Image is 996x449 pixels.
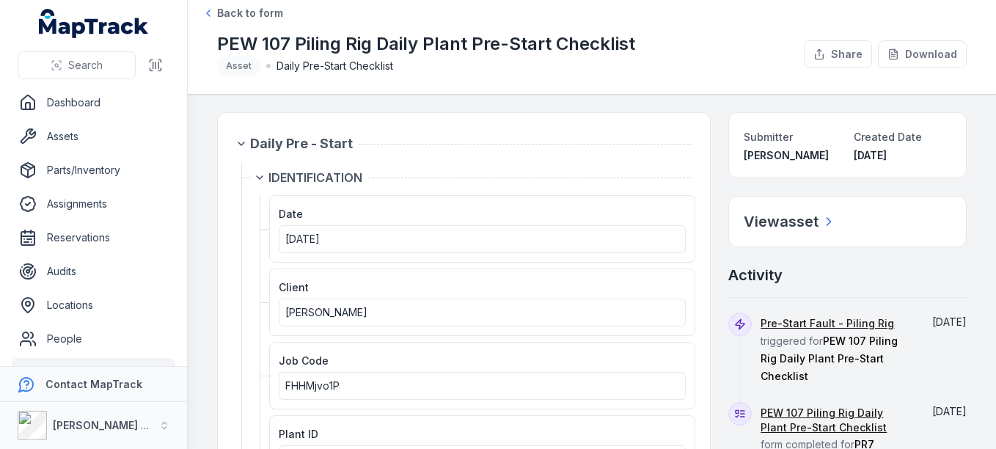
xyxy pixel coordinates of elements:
[285,233,320,245] time: 19/09/2025, 12:00:00 am
[250,134,353,154] span: Daily Pre - Start
[217,56,260,76] div: Asset
[268,169,362,186] span: IDENTIFICATION
[761,317,898,382] span: triggered for
[744,131,793,143] span: Submitter
[277,59,393,73] span: Daily Pre-Start Checklist
[761,335,898,382] span: PEW 107 Piling Rig Daily Plant Pre-Start Checklist
[932,315,967,328] span: [DATE]
[202,6,283,21] a: Back to form
[285,306,367,318] span: [PERSON_NAME]
[728,265,783,285] h2: Activity
[68,58,103,73] span: Search
[12,122,175,151] a: Assets
[12,223,175,252] a: Reservations
[279,428,318,440] span: Plant ID
[932,315,967,328] time: 19/09/2025, 6:27:12 am
[279,281,309,293] span: Client
[12,156,175,185] a: Parts/Inventory
[279,208,303,220] span: Date
[932,405,967,417] span: [DATE]
[45,378,142,390] strong: Contact MapTrack
[761,406,911,435] a: PEW 107 Piling Rig Daily Plant Pre-Start Checklist
[285,233,320,245] span: [DATE]
[39,9,149,38] a: MapTrack
[744,149,829,161] span: [PERSON_NAME]
[18,51,136,79] button: Search
[12,291,175,320] a: Locations
[854,149,887,161] time: 19/09/2025, 6:27:12 am
[12,324,175,354] a: People
[761,316,894,331] a: Pre-Start Fault - Piling Rig
[804,40,872,68] button: Share
[932,405,967,417] time: 19/09/2025, 6:27:12 am
[12,189,175,219] a: Assignments
[12,257,175,286] a: Audits
[744,211,836,232] a: Viewasset
[53,419,173,431] strong: [PERSON_NAME] Group
[854,149,887,161] span: [DATE]
[285,379,340,392] span: FHHMjvo1P
[279,354,329,367] span: Job Code
[217,32,635,56] h1: PEW 107 Piling Rig Daily Plant Pre-Start Checklist
[12,358,175,387] a: Forms
[217,6,283,21] span: Back to form
[854,131,922,143] span: Created Date
[878,40,967,68] button: Download
[744,211,819,232] h2: View asset
[12,88,175,117] a: Dashboard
